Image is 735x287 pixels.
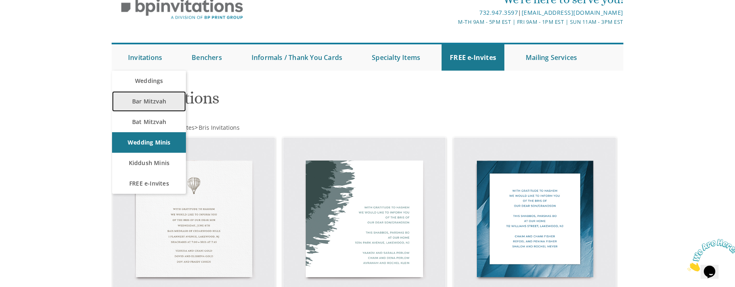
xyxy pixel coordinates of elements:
div: | [283,8,623,18]
img: Chat attention grabber [3,3,54,36]
a: Specialty Items [364,44,428,71]
a: Invitations [120,44,170,71]
a: 732.947.3597 [479,9,518,16]
a: Bat Mitzvah [112,112,186,132]
a: FREE e-Invites [442,44,504,71]
span: > [195,124,240,131]
a: [EMAIL_ADDRESS][DOMAIN_NAME] [522,9,623,16]
a: Mailing Services [517,44,585,71]
a: Informals / Thank You Cards [243,44,350,71]
div: M-Th 9am - 5pm EST | Fri 9am - 1pm EST | Sun 11am - 3pm EST [283,18,623,26]
a: Wedding Minis [112,132,186,153]
div: : [112,124,368,132]
a: FREE e-Invites [112,173,186,194]
a: Bar Mitzvah [112,91,186,112]
iframe: chat widget [684,236,735,275]
a: Benchers [183,44,230,71]
a: Bris Invitations [198,124,240,131]
a: Weddings [112,71,186,91]
a: Kiddush Minis [112,153,186,173]
span: Bris Invitations [199,124,240,131]
h1: Bris Invitations [113,89,448,113]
